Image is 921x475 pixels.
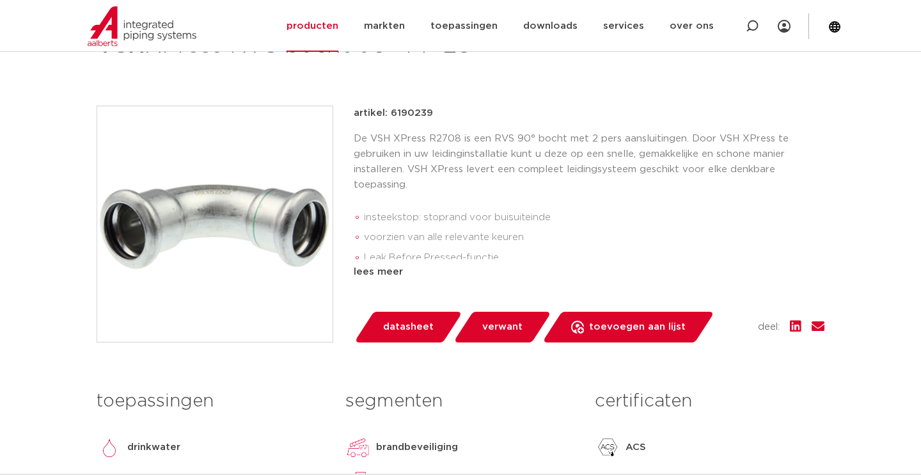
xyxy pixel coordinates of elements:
li: insteekstop: stoprand voor buisuiteinde [364,207,824,228]
img: Product Image for VSH XPress RVS bocht 90° FF 28 [97,106,333,342]
span: datasheet [383,317,434,337]
span: verwant [482,317,523,337]
h3: certificaten [595,389,824,414]
span: toevoegen aan lijst [589,317,686,337]
p: drinkwater [127,440,180,455]
div: lees meer [354,264,824,280]
a: verwant [453,312,551,342]
p: ACS [626,440,646,455]
img: ACS [595,435,620,460]
li: Leak Before Pressed-functie [364,248,824,268]
h3: toepassingen [97,389,326,414]
a: datasheet [354,312,462,342]
h3: segmenten [345,389,575,414]
li: voorzien van alle relevante keuren [364,227,824,248]
span: deel: [758,319,780,335]
img: brandbeveiliging [345,435,371,460]
p: brandbeveiliging [376,440,458,455]
p: De VSH XPress R2708 is een RVS 90° bocht met 2 pers aansluitingen. Door VSH XPress te gebruiken i... [354,131,824,193]
p: artikel: 6190239 [354,106,433,121]
img: drinkwater [97,435,122,460]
